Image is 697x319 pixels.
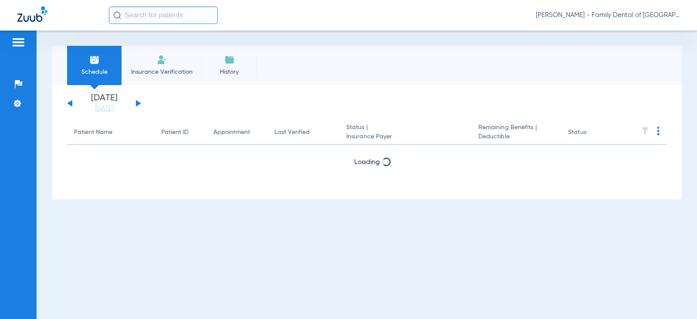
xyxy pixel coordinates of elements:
div: Patient ID [161,128,200,137]
span: [PERSON_NAME] - Family Dental of [GEOGRAPHIC_DATA] [536,11,680,20]
span: Loading [354,159,380,166]
div: Last Verified [274,128,332,137]
img: History [224,55,235,65]
th: Status | [339,120,471,145]
span: Schedule [74,68,115,76]
span: Deductible [478,132,554,141]
th: Status [561,120,620,145]
img: Zuub Logo [17,7,47,22]
th: Remaining Benefits | [471,120,561,145]
img: group-dot-blue.svg [657,127,660,135]
img: Search Icon [113,11,121,19]
div: Appointment [213,128,250,137]
img: Manual Insurance Verification [157,55,167,65]
span: Insurance Verification [128,68,196,76]
div: Patient ID [161,128,189,137]
a: [DATE] [78,104,130,113]
div: Patient Name [74,128,147,137]
img: Schedule [89,55,100,65]
div: Last Verified [274,128,310,137]
span: History [209,68,250,76]
div: Appointment [213,128,261,137]
input: Search for patients [109,7,218,24]
img: filter.svg [641,127,650,135]
img: hamburger-icon [11,37,25,48]
li: [DATE] [78,94,130,113]
span: Insurance Payer [346,132,464,141]
div: Patient Name [74,128,112,137]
